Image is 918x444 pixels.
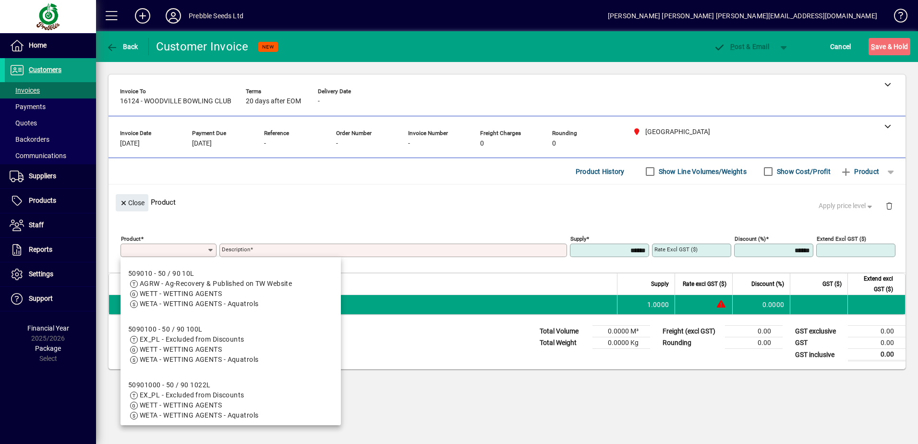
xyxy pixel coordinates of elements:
[535,326,592,337] td: Total Volume
[10,103,46,111] span: Payments
[140,411,258,419] span: WETA - WETTING AGENTS - Aquatrols
[120,98,231,105] span: 16124 - WOODVILLE BOWLING CLUB
[140,335,244,343] span: EX_PL - Excluded from Discounts
[5,99,96,115] a: Payments
[570,235,586,242] mat-label: Supply
[121,235,141,242] mat-label: Product
[127,7,158,25] button: Add
[140,391,244,399] span: EX_PL - Excluded from Discounts
[709,38,774,55] button: Post & Email
[29,295,53,302] span: Support
[29,270,53,278] span: Settings
[128,324,258,334] div: 5090100 - 50 / 90 100L
[869,38,910,55] button: Save & Hold
[647,300,669,309] span: 1.0000
[128,380,258,390] div: 50901000 - 50 / 90 1022L
[29,41,47,49] span: Home
[96,38,149,55] app-page-header-button: Back
[848,326,906,337] td: 0.00
[658,326,725,337] td: Freight (excl GST)
[713,43,769,50] span: ost & Email
[790,337,848,349] td: GST
[109,185,906,220] div: Product
[10,152,66,160] span: Communications
[140,345,222,353] span: WETT - WETTING AGENTS
[189,8,243,24] div: Prebble Seeds Ltd
[140,280,292,287] span: AGRW - Ag-Recovery & Published on TW Website
[5,189,96,213] a: Products
[651,279,669,289] span: Supply
[822,279,842,289] span: GST ($)
[735,235,766,242] mat-label: Discount (%)
[817,235,866,242] mat-label: Extend excl GST ($)
[5,131,96,148] a: Backorders
[120,140,140,148] span: [DATE]
[5,164,96,188] a: Suppliers
[318,98,320,105] span: -
[751,279,784,289] span: Discount (%)
[336,140,338,148] span: -
[5,148,96,164] a: Communications
[592,326,650,337] td: 0.0000 M³
[5,82,96,99] a: Invoices
[572,163,628,180] button: Product History
[657,167,747,176] label: Show Line Volumes/Weights
[854,273,893,295] span: Extend excl GST ($)
[654,246,698,253] mat-label: Rate excl GST ($)
[29,246,52,253] span: Reports
[848,337,906,349] td: 0.00
[815,197,878,215] button: Apply price level
[871,43,875,50] span: S
[725,326,783,337] td: 0.00
[222,246,250,253] mat-label: Description
[140,290,222,297] span: WETT - WETTING AGENTS
[828,38,854,55] button: Cancel
[121,317,341,372] mat-option: 5090100 - 50 / 90 100L
[264,140,266,148] span: -
[113,198,151,207] app-page-header-button: Close
[5,287,96,311] a: Support
[683,279,726,289] span: Rate excl GST ($)
[10,86,40,94] span: Invoices
[156,39,249,54] div: Customer Invoice
[29,66,61,74] span: Customers
[608,8,877,24] div: [PERSON_NAME] [PERSON_NAME] [PERSON_NAME][EMAIL_ADDRESS][DOMAIN_NAME]
[552,140,556,148] span: 0
[121,372,341,428] mat-option: 50901000 - 50 / 90 1022L
[775,167,831,176] label: Show Cost/Profit
[408,140,410,148] span: -
[5,262,96,286] a: Settings
[158,7,189,25] button: Profile
[35,345,61,352] span: Package
[732,295,790,314] td: 0.0000
[725,337,783,349] td: 0.00
[246,98,301,105] span: 20 days after EOM
[140,356,258,363] span: WETA - WETTING AGENTS - Aquatrols
[848,349,906,361] td: 0.00
[5,115,96,131] a: Quotes
[121,261,341,317] mat-option: 509010 - 50 / 90 10L
[871,39,908,54] span: ave & Hold
[5,213,96,237] a: Staff
[10,119,37,127] span: Quotes
[819,201,874,211] span: Apply price level
[27,324,69,332] span: Financial Year
[10,136,49,143] span: Backorders
[830,39,851,54] span: Cancel
[576,164,625,179] span: Product History
[790,349,848,361] td: GST inclusive
[29,221,44,229] span: Staff
[535,337,592,349] td: Total Weight
[116,194,148,211] button: Close
[128,269,292,279] div: 509010 - 50 / 90 10L
[730,43,735,50] span: P
[104,38,141,55] button: Back
[887,2,906,33] a: Knowledge Base
[480,140,484,148] span: 0
[262,44,274,50] span: NEW
[192,140,212,148] span: [DATE]
[120,195,145,211] span: Close
[5,238,96,262] a: Reports
[140,300,258,308] span: WETA - WETTING AGENTS - Aquatrols
[5,34,96,58] a: Home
